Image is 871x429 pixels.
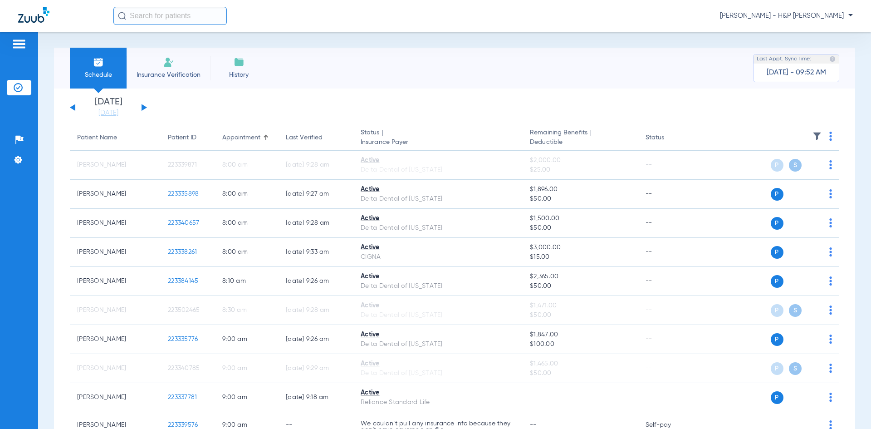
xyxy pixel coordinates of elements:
[530,369,631,378] span: $50.00
[168,394,197,400] span: 223337781
[168,307,200,313] span: 223502465
[353,125,523,151] th: Status |
[18,7,49,23] img: Zuub Logo
[771,304,783,317] span: P
[286,133,346,143] div: Last Verified
[81,98,136,118] li: [DATE]
[168,133,208,143] div: Patient ID
[93,57,104,68] img: Schedule
[361,340,515,349] div: Delta Dental of [US_STATE]
[829,247,832,256] img: group-dot-blue.svg
[168,422,198,428] span: 223339576
[530,272,631,281] span: $2,365.00
[789,304,802,317] span: S
[771,333,783,346] span: P
[530,194,631,204] span: $50.00
[279,383,353,412] td: [DATE] 9:18 AM
[215,325,279,354] td: 9:00 AM
[638,383,700,412] td: --
[771,362,783,375] span: P
[70,151,161,180] td: [PERSON_NAME]
[279,267,353,296] td: [DATE] 9:26 AM
[829,132,832,141] img: group-dot-blue.svg
[12,39,26,49] img: hamburger-icon
[530,330,631,340] span: $1,847.00
[530,422,537,428] span: --
[361,243,515,252] div: Active
[361,330,515,340] div: Active
[70,209,161,238] td: [PERSON_NAME]
[279,238,353,267] td: [DATE] 9:33 AM
[530,165,631,175] span: $25.00
[168,336,198,342] span: 223335776
[215,151,279,180] td: 8:00 AM
[789,159,802,172] span: S
[279,296,353,325] td: [DATE] 9:28 AM
[771,275,783,288] span: P
[829,306,832,315] img: group-dot-blue.svg
[279,209,353,238] td: [DATE] 9:28 AM
[361,194,515,204] div: Delta Dental of [US_STATE]
[77,133,153,143] div: Patient Name
[771,391,783,404] span: P
[70,180,161,209] td: [PERSON_NAME]
[215,354,279,383] td: 9:00 AM
[361,272,515,281] div: Active
[638,180,700,209] td: --
[168,133,196,143] div: Patient ID
[638,151,700,180] td: --
[638,325,700,354] td: --
[77,133,117,143] div: Patient Name
[771,217,783,230] span: P
[530,394,537,400] span: --
[133,70,204,79] span: Insurance Verification
[530,243,631,252] span: $3,000.00
[638,209,700,238] td: --
[638,125,700,151] th: Status
[168,278,198,284] span: 223384145
[70,296,161,325] td: [PERSON_NAME]
[77,70,120,79] span: Schedule
[168,365,200,371] span: 223340785
[168,220,199,226] span: 223340657
[829,276,832,286] img: group-dot-blue.svg
[361,398,515,407] div: Reliance Standard Life
[70,383,161,412] td: [PERSON_NAME]
[530,214,631,223] span: $1,500.00
[361,156,515,165] div: Active
[361,301,515,311] div: Active
[638,267,700,296] td: --
[530,301,631,311] span: $1,471.00
[530,252,631,262] span: $15.00
[361,359,515,369] div: Active
[829,218,832,227] img: group-dot-blue.svg
[638,296,700,325] td: --
[530,156,631,165] span: $2,000.00
[829,364,832,373] img: group-dot-blue.svg
[215,209,279,238] td: 8:00 AM
[530,281,631,291] span: $50.00
[523,125,638,151] th: Remaining Benefits |
[279,151,353,180] td: [DATE] 9:28 AM
[638,238,700,267] td: --
[826,385,871,429] iframe: Chat Widget
[771,246,783,259] span: P
[217,70,260,79] span: History
[215,383,279,412] td: 9:00 AM
[215,267,279,296] td: 8:10 AM
[361,281,515,291] div: Delta Dental of [US_STATE]
[215,180,279,209] td: 8:00 AM
[70,267,161,296] td: [PERSON_NAME]
[222,133,271,143] div: Appointment
[215,238,279,267] td: 8:00 AM
[361,138,515,147] span: Insurance Payer
[279,325,353,354] td: [DATE] 9:26 AM
[361,311,515,320] div: Delta Dental of [US_STATE]
[168,191,199,197] span: 223335898
[829,189,832,198] img: group-dot-blue.svg
[829,56,836,62] img: last sync help info
[70,238,161,267] td: [PERSON_NAME]
[361,214,515,223] div: Active
[215,296,279,325] td: 8:30 AM
[361,388,515,398] div: Active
